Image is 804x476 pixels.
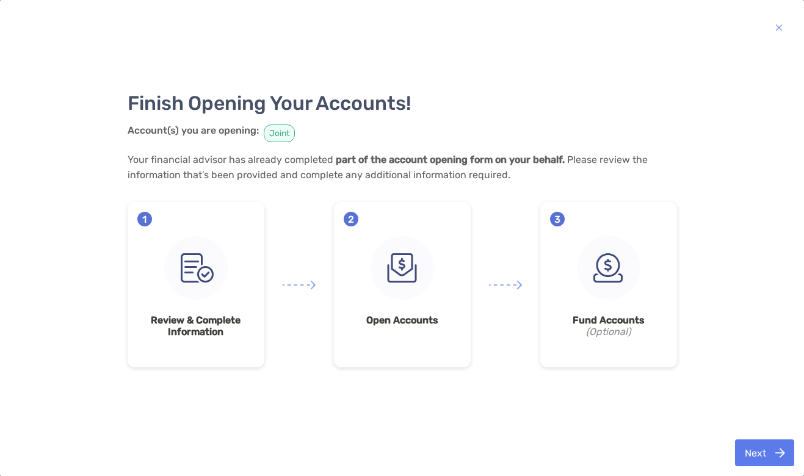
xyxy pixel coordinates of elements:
[550,326,667,337] i: (Optional)
[336,154,565,165] strong: part of the account opening form on your behalf.
[164,236,228,300] img: step
[137,212,152,226] span: 1
[264,124,295,142] span: Joint
[489,280,522,290] img: arrow
[344,212,358,226] span: 2
[283,280,316,290] img: arrow
[775,20,783,35] img: button icon
[577,236,640,300] img: step
[137,314,255,337] strong: Review & Complete Information
[371,236,434,300] img: step
[735,439,794,466] button: Next
[550,212,565,226] span: 3
[128,92,677,115] h3: Finish Opening Your Accounts!
[344,314,461,326] strong: Open Accounts
[775,448,785,458] img: button icon
[128,152,677,182] p: Your financial advisor has already completed Please review the information that’s been provided a...
[128,124,259,136] strong: Account(s) you are opening:
[550,314,667,326] strong: Fund Accounts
